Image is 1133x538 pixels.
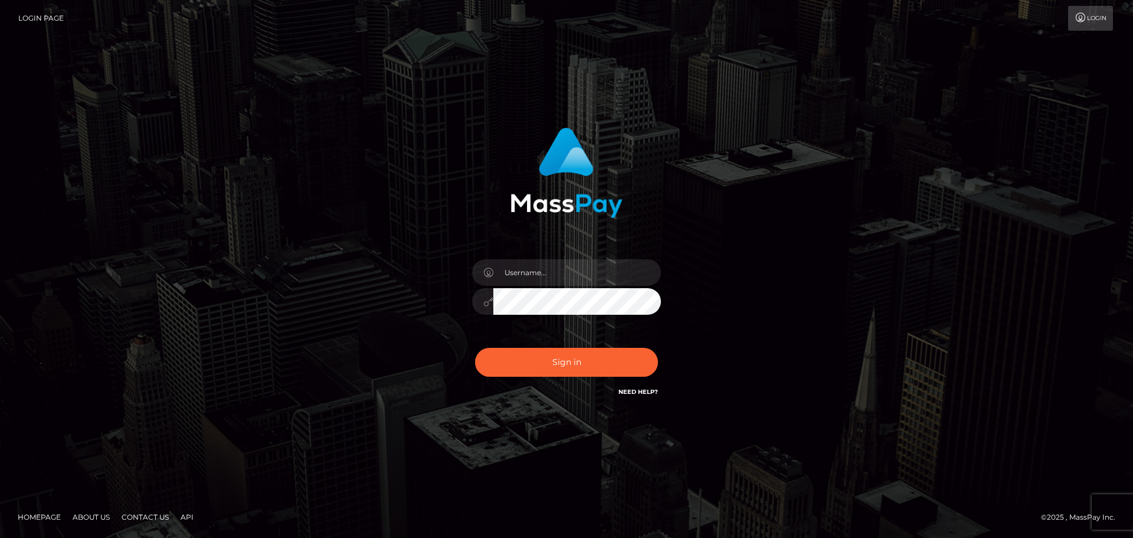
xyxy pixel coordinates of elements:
img: MassPay Login [510,128,623,218]
div: © 2025 , MassPay Inc. [1041,511,1124,524]
button: Sign in [475,348,658,377]
a: Login [1068,6,1113,31]
a: About Us [68,508,114,526]
a: Homepage [13,508,66,526]
a: Contact Us [117,508,173,526]
a: Need Help? [618,388,658,396]
input: Username... [493,259,661,286]
a: API [176,508,198,526]
a: Login Page [18,6,64,31]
